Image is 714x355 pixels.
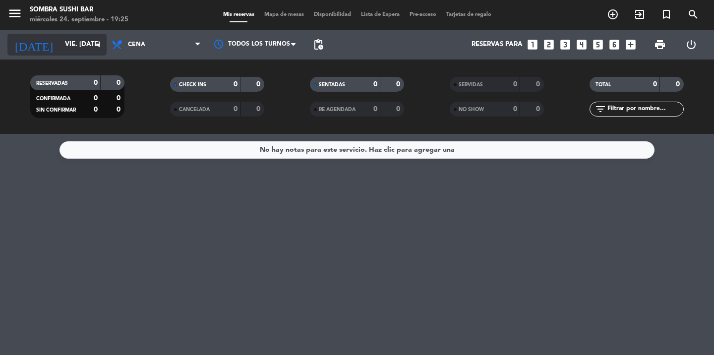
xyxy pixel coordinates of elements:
strong: 0 [396,106,402,113]
strong: 0 [117,106,122,113]
strong: 0 [94,79,98,86]
strong: 0 [513,106,517,113]
i: add_circle_outline [607,8,619,20]
strong: 0 [117,79,122,86]
button: menu [7,6,22,24]
strong: 0 [234,81,238,88]
strong: 0 [94,106,98,113]
span: CHECK INS [179,82,206,87]
i: looks_one [526,38,539,51]
i: looks_two [542,38,555,51]
span: Mapa de mesas [259,12,309,17]
div: LOG OUT [675,30,707,59]
i: turned_in_not [660,8,672,20]
input: Filtrar por nombre... [606,104,683,115]
strong: 0 [94,95,98,102]
i: looks_6 [608,38,621,51]
span: CANCELADA [179,107,210,112]
i: menu [7,6,22,21]
span: print [654,39,666,51]
span: Cena [128,41,145,48]
strong: 0 [396,81,402,88]
i: looks_4 [575,38,588,51]
span: SIN CONFIRMAR [36,108,76,113]
i: exit_to_app [634,8,646,20]
strong: 0 [536,81,542,88]
span: RESERVADAS [36,81,68,86]
strong: 0 [653,81,657,88]
span: Lista de Espera [356,12,405,17]
span: CONFIRMADA [36,96,70,101]
span: Pre-acceso [405,12,441,17]
strong: 0 [373,106,377,113]
span: NO SHOW [459,107,484,112]
span: TOTAL [595,82,611,87]
i: [DATE] [7,34,60,56]
i: filter_list [595,103,606,115]
i: power_settings_new [685,39,697,51]
div: Sombra Sushi Bar [30,5,128,15]
strong: 0 [536,106,542,113]
span: Disponibilidad [309,12,356,17]
strong: 0 [676,81,682,88]
div: No hay notas para este servicio. Haz clic para agregar una [260,144,455,156]
i: add_box [624,38,637,51]
span: RE AGENDADA [319,107,356,112]
span: SENTADAS [319,82,345,87]
i: looks_5 [592,38,604,51]
span: Reservas para [472,41,523,49]
strong: 0 [256,106,262,113]
strong: 0 [234,106,238,113]
span: Mis reservas [218,12,259,17]
strong: 0 [117,95,122,102]
span: Tarjetas de regalo [441,12,496,17]
strong: 0 [513,81,517,88]
span: SERVIDAS [459,82,483,87]
strong: 0 [256,81,262,88]
span: pending_actions [312,39,324,51]
i: arrow_drop_down [92,39,104,51]
strong: 0 [373,81,377,88]
div: miércoles 24. septiembre - 19:25 [30,15,128,25]
i: looks_3 [559,38,572,51]
i: search [687,8,699,20]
